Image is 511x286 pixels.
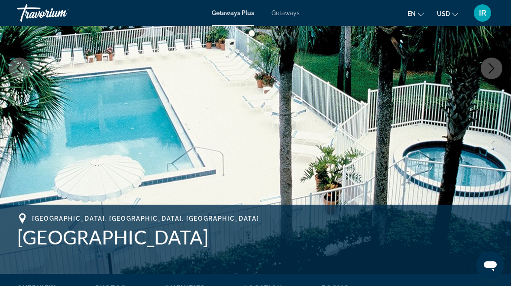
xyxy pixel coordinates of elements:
button: Change currency [437,7,458,20]
span: en [408,10,416,17]
h1: [GEOGRAPHIC_DATA] [17,226,494,248]
button: Previous image [9,58,30,79]
button: Next image [481,58,502,79]
a: Getaways [272,10,300,16]
button: User Menu [471,4,494,22]
button: Change language [408,7,424,20]
span: USD [437,10,450,17]
span: IR [479,9,486,17]
a: Getaways Plus [212,10,254,16]
iframe: Button to launch messaging window [476,251,504,279]
a: Travorium [17,2,104,24]
span: [GEOGRAPHIC_DATA], [GEOGRAPHIC_DATA], [GEOGRAPHIC_DATA] [32,215,259,222]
